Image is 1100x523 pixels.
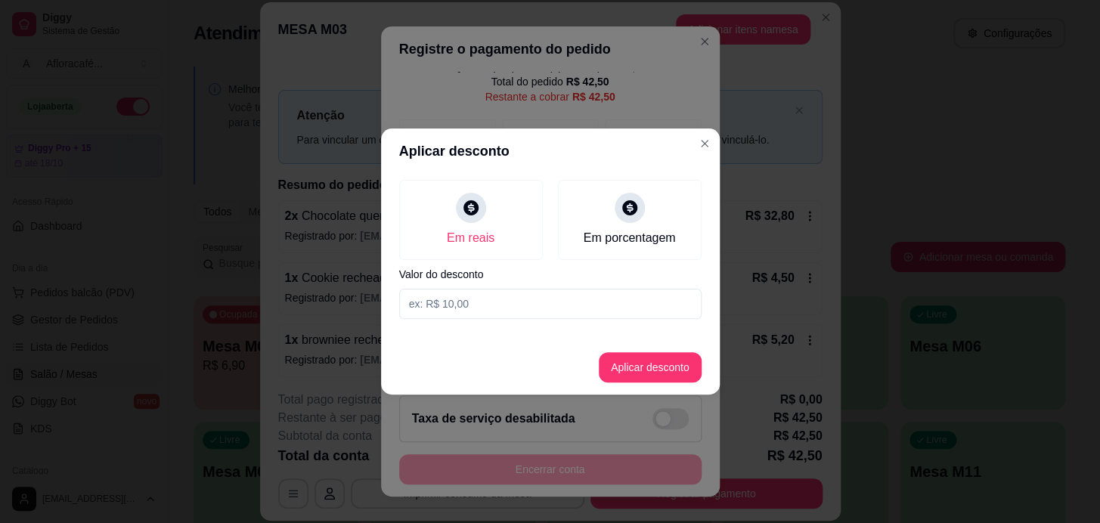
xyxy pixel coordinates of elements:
[399,269,702,280] label: Valor do desconto
[693,132,717,156] button: Close
[447,229,494,247] div: Em reais
[381,128,720,174] header: Aplicar desconto
[399,289,702,319] input: Valor do desconto
[584,229,676,247] div: Em porcentagem
[599,352,702,382] button: Aplicar desconto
